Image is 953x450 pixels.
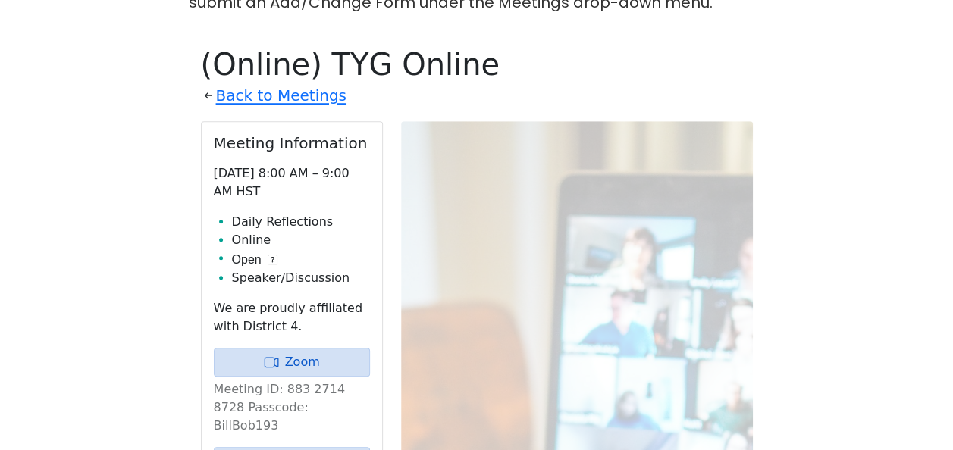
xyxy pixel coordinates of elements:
li: Online [232,231,370,249]
a: Zoom [214,348,370,377]
li: Speaker/Discussion [232,269,370,287]
a: Back to Meetings [216,83,346,109]
p: We are proudly affiliated with District 4. [214,299,370,336]
p: Meeting ID: 883 2714 8728 Passcode: BillBob193 [214,380,370,435]
h1: (Online) TYG Online [201,46,753,83]
p: [DATE] 8:00 AM – 9:00 AM HST [214,164,370,201]
li: Daily Reflections [232,213,370,231]
h2: Meeting Information [214,134,370,152]
span: Open [232,251,262,269]
button: Open [232,251,277,269]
